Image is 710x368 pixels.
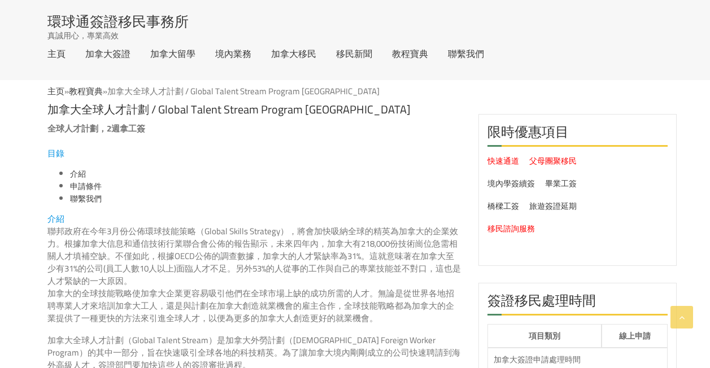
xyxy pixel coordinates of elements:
[47,30,119,41] span: 真誠用心，專業高效
[529,154,577,168] a: 父母團聚移民
[70,179,102,194] a: 申請條件
[215,49,251,58] a: 境內業務
[271,49,316,58] a: 加拿大移民
[392,49,428,58] a: 教程寶典
[47,14,189,28] a: 環球通簽證移民事務所
[336,49,372,58] a: 移民新聞
[487,221,535,236] a: 移民諮詢服務
[47,211,64,227] span: 介紹
[70,167,86,181] a: 介紹
[47,83,380,99] span: »
[487,154,519,168] a: 快速通道
[85,49,130,58] a: 加拿大簽證
[47,120,145,137] strong: 全球人才計劃，2週拿工簽
[70,191,102,206] a: 聯繫我們
[494,354,662,365] div: 加拿大簽證申請處理時間
[69,83,380,99] span: »
[487,176,535,191] a: 境內學簽續簽
[107,83,380,99] span: 加拿大全球人才計劃 / Global Talent Stream Program [GEOGRAPHIC_DATA]
[487,324,602,348] th: 項目類別
[47,287,461,325] p: 加拿大的全球技能戰略使加拿大企業更容易吸引他們在全球市場上缺的成功所需的人才。無論是從世界各地招聘專業人才來培訓加拿大工人，還是與計劃在加拿大創造就業機會的雇主合作，全球技能戰略都為加拿大的企業...
[47,225,461,287] p: 聯邦政府在今年3月份公佈環球技能策略（Global Skills Strategy），將會加快吸納全球的精英為加拿大的企業效力。根據加拿大信息和通信技術行業聯合會公佈的報告顯示，未來四年內，加拿...
[487,123,668,147] h2: 限時優惠項目
[47,97,461,116] h1: 加拿大全球人才計劃 / Global Talent Stream Program [GEOGRAPHIC_DATA]
[150,49,195,58] a: 加拿大留學
[545,176,577,191] a: 畢業工簽
[487,292,668,316] h2: 簽證移民處理時間
[448,49,484,58] a: 聯繫我們
[602,324,668,348] th: 線上申請
[47,49,66,58] a: 主頁
[670,306,693,328] a: Go to Top
[487,199,519,213] a: 橋樑工簽
[47,83,64,99] a: 主页
[69,83,103,99] a: 教程寶典
[47,145,64,161] span: 目錄
[529,199,577,213] a: 旅遊簽證延期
